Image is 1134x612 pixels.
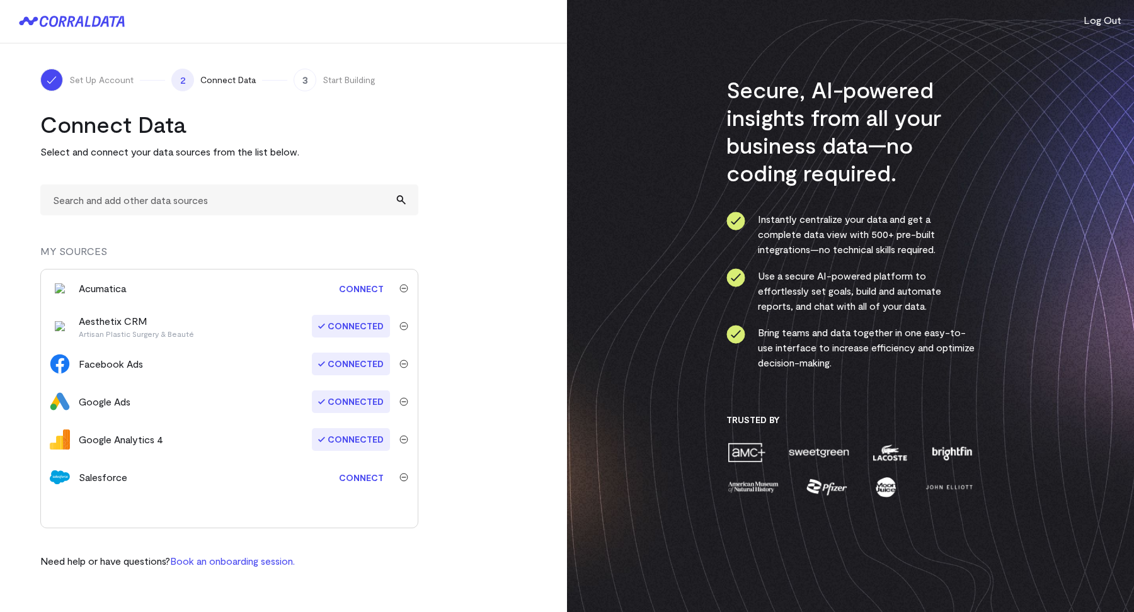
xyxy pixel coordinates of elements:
[40,244,418,269] div: MY SOURCES
[805,476,849,498] img: pfizer-e137f5fc.png
[79,432,163,447] div: Google Analytics 4
[726,268,745,287] img: ico-check-circle-4b19435c.svg
[50,467,70,487] img: salesforce-aa4b4df5.svg
[333,277,390,300] a: Connect
[40,184,418,215] input: Search and add other data sources
[399,435,408,444] img: trash-40e54a27.svg
[399,397,408,406] img: trash-40e54a27.svg
[55,283,65,293] img: acumatica-986c74c2.svg
[726,325,975,370] li: Bring teams and data together in one easy-to-use interface to increase efficiency and optimize de...
[171,69,194,91] span: 2
[200,74,256,86] span: Connect Data
[45,74,58,86] img: ico-check-white-5ff98cb1.svg
[312,315,390,337] span: Connected
[399,360,408,368] img: trash-40e54a27.svg
[726,441,767,463] img: amc-0b11a8f1.png
[170,555,295,567] a: Book an onboarding session.
[323,74,375,86] span: Start Building
[871,441,908,463] img: lacoste-7a6b0538.png
[726,325,745,344] img: ico-check-circle-4b19435c.svg
[726,476,781,498] img: amnh-5afada46.png
[79,394,130,409] div: Google Ads
[312,353,390,375] span: Connected
[50,429,70,450] img: google_analytics_4-4ee20295.svg
[924,476,975,498] img: john-elliott-25751c40.png
[399,473,408,482] img: trash-40e54a27.svg
[787,441,850,463] img: sweetgreen-1d1fb32c.png
[50,354,70,374] img: facebook_ads-56946ca1.svg
[726,414,975,426] h3: Trusted By
[79,329,194,339] p: Artisan Plastic Surgery & Beauté
[929,441,975,463] img: brightfin-a251e171.png
[726,212,745,230] img: ico-check-circle-4b19435c.svg
[312,428,390,451] span: Connected
[726,212,975,257] li: Instantly centralize your data and get a complete data view with 500+ pre-built integrations—no t...
[40,553,295,569] p: Need help or have questions?
[399,284,408,293] img: trash-40e54a27.svg
[312,390,390,413] span: Connected
[726,76,975,186] h3: Secure, AI-powered insights from all your business data—no coding required.
[40,144,418,159] p: Select and connect your data sources from the list below.
[50,392,70,412] img: google_ads-c8121f33.png
[69,74,134,86] span: Set Up Account
[79,314,194,339] div: Aesthetix CRM
[79,356,143,371] div: Facebook Ads
[333,466,390,489] a: Connect
[79,281,126,296] div: Acumatica
[294,69,316,91] span: 3
[40,110,418,138] h2: Connect Data
[726,268,975,314] li: Use a secure AI-powered platform to effortlessly set goals, build and automate reports, and chat ...
[1084,13,1121,28] button: Log Out
[873,476,898,498] img: moon-juice-c312e729.png
[55,321,65,331] img: aesthetix_crm-416afc8b.png
[79,470,127,485] div: Salesforce
[399,322,408,331] img: trash-40e54a27.svg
